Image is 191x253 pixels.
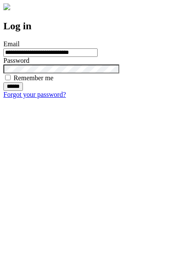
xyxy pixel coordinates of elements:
h2: Log in [3,20,188,32]
label: Remember me [14,74,53,82]
img: logo-4e3dc11c47720685a147b03b5a06dd966a58ff35d612b21f08c02c0306f2b779.png [3,3,10,10]
label: Email [3,40,20,48]
label: Password [3,57,29,64]
a: Forgot your password? [3,91,66,98]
